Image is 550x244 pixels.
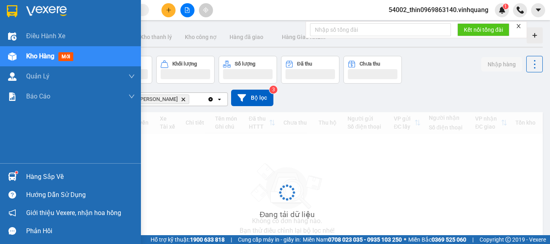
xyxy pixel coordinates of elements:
[203,7,209,13] span: aim
[8,227,16,235] span: message
[498,6,506,14] img: icon-new-feature
[26,225,135,237] div: Phản hồi
[223,27,270,47] button: Hàng đã giao
[180,3,194,17] button: file-add
[134,27,178,47] button: Kho thanh lý
[297,61,312,67] div: Đã thu
[58,52,73,61] span: mới
[131,96,178,103] span: VP Linh Đàm
[166,7,172,13] span: plus
[457,23,509,36] button: Kết nối tổng đài
[235,61,255,67] div: Số lượng
[181,97,186,102] svg: Delete
[432,236,466,243] strong: 0369 525 060
[172,61,197,67] div: Khối lượng
[26,91,50,101] span: Báo cáo
[472,235,473,244] span: |
[527,27,543,43] div: Tạo kho hàng mới
[128,94,189,104] span: VP Linh Đàm, close by backspace
[178,27,223,47] button: Kho công nợ
[535,6,542,14] span: caret-down
[8,52,17,61] img: warehouse-icon
[360,61,380,67] div: Chưa thu
[161,3,176,17] button: plus
[128,93,135,100] span: down
[503,4,509,9] sup: 1
[26,171,135,183] div: Hàng sắp về
[517,6,524,14] img: phone-icon
[8,209,16,217] span: notification
[8,72,17,81] img: warehouse-icon
[15,171,18,174] sup: 1
[382,5,495,15] span: 54002_thin0969863140.vinhquang
[190,236,225,243] strong: 1900 633 818
[328,236,402,243] strong: 0708 023 035 - 0935 103 250
[282,34,325,40] span: Hàng Giao Nhầm
[231,90,273,106] button: Bộ lọc
[8,172,17,181] img: warehouse-icon
[199,3,213,17] button: aim
[464,25,503,34] span: Kết nối tổng đài
[404,238,406,241] span: ⚪️
[303,235,402,244] span: Miền Nam
[238,235,301,244] span: Cung cấp máy in - giấy in:
[505,237,511,242] span: copyright
[151,235,225,244] span: Hỗ trợ kỹ thuật:
[216,96,223,103] svg: open
[156,56,215,84] button: Khối lượng
[343,56,402,84] button: Chưa thu
[207,96,214,103] svg: Clear all
[516,23,521,29] span: close
[7,5,17,17] img: logo-vxr
[281,56,339,84] button: Đã thu
[8,92,17,101] img: solution-icon
[26,189,135,201] div: Hướng dẫn sử dụng
[26,71,50,81] span: Quản Lý
[8,32,17,41] img: warehouse-icon
[26,31,65,41] span: Điều hành xe
[8,191,16,199] span: question-circle
[231,235,232,244] span: |
[504,4,507,9] span: 1
[481,57,522,72] button: Nhập hàng
[128,73,135,80] span: down
[219,56,277,84] button: Số lượng
[408,235,466,244] span: Miền Bắc
[26,208,121,218] span: Giới thiệu Vexere, nhận hoa hồng
[26,52,54,60] span: Kho hàng
[531,3,545,17] button: caret-down
[260,209,315,221] div: Đang tải dữ liệu
[184,7,190,13] span: file-add
[310,23,451,36] input: Nhập số tổng đài
[269,86,277,94] sup: 3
